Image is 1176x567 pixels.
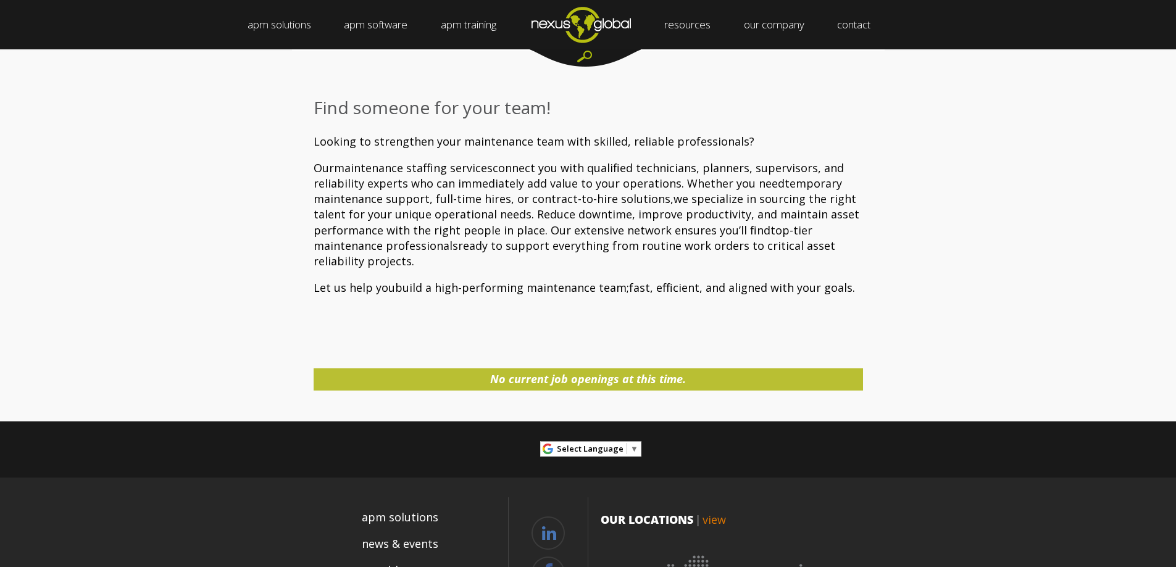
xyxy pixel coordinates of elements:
span: ▼ [630,443,638,454]
span: | [695,512,701,527]
p: OUR LOCATIONS [601,511,872,528]
p: Looking to strengthen your maintenance team with skilled, reliable professionals? [314,134,863,149]
span: No current job openings at this time. [490,371,686,386]
a: Select Language​ [557,439,638,458]
span: temporary maintenance support, full-time hires, or contract-to-hire solutions, [314,176,842,206]
span: maintenance [334,160,403,175]
span: Select Language [557,443,623,454]
p: Let us help you fast, efficient, and aligned with your goals. [314,280,863,296]
a: news & events [362,536,438,552]
h3: Find someone for your team! [314,97,863,118]
p: Our connect you with qualified technicians, planners, supervisors, and reliability experts who ca... [314,160,863,269]
span: top-tier maintenance professionals [314,223,812,253]
span: build a high-performing maintenance team; [395,280,629,295]
a: apm solutions [362,509,438,526]
span: staffing services [406,160,493,175]
a: view [703,512,726,527]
